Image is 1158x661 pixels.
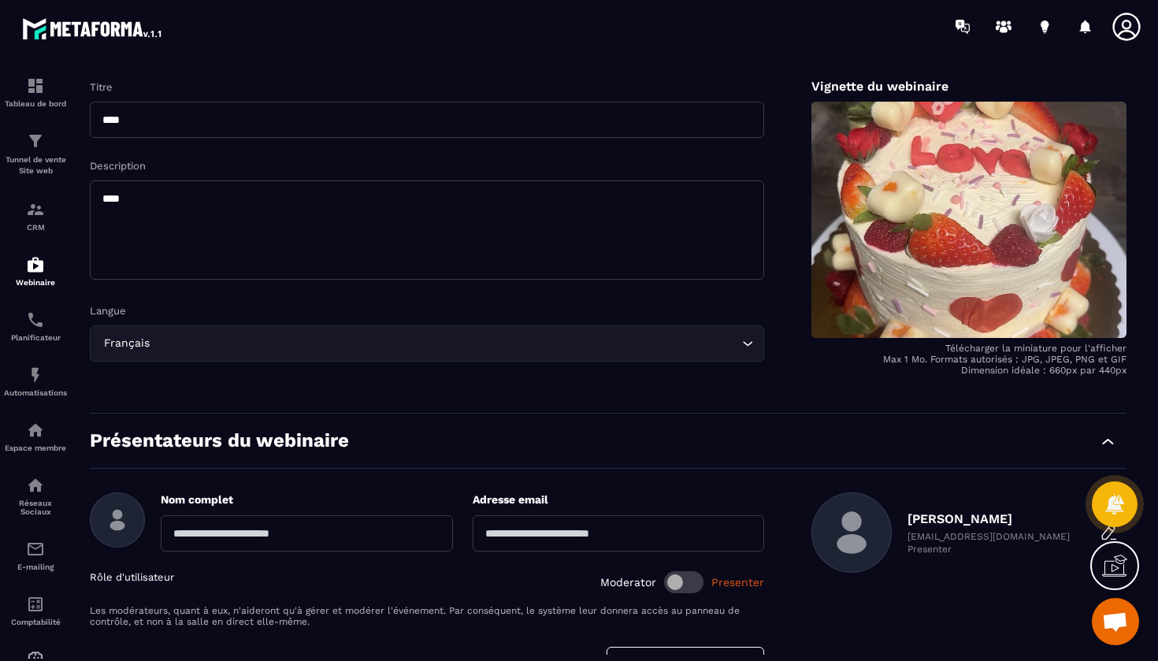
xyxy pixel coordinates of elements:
[4,99,67,108] p: Tableau de bord
[4,65,67,120] a: formationformationTableau de bord
[4,154,67,176] p: Tunnel de vente Site web
[26,421,45,440] img: automations
[26,310,45,329] img: scheduler
[4,354,67,409] a: automationsautomationsAutomatisations
[4,188,67,243] a: formationformationCRM
[4,409,67,464] a: automationsautomationsEspace membre
[4,120,67,188] a: formationformationTunnel de vente Site web
[90,571,174,593] p: Rôle d'utilisateur
[26,255,45,274] img: automations
[161,492,453,507] p: Nom complet
[90,325,764,362] div: Search for option
[4,499,67,516] p: Réseaux Sociaux
[26,200,45,219] img: formation
[907,511,1070,526] p: [PERSON_NAME]
[811,354,1126,365] p: Max 1 Mo. Formats autorisés : JPG, JPEG, PNG et GIF
[90,305,126,317] label: Langue
[26,366,45,384] img: automations
[4,528,67,583] a: emailemailE-mailing
[4,333,67,342] p: Planificateur
[153,335,738,352] input: Search for option
[811,365,1126,376] p: Dimension idéale : 660px par 440px
[600,576,656,589] span: Moderator
[90,160,146,172] label: Description
[4,243,67,299] a: automationsautomationsWebinaire
[473,492,765,507] p: Adresse email
[4,618,67,626] p: Comptabilité
[26,76,45,95] img: formation
[4,223,67,232] p: CRM
[90,605,764,627] p: Les modérateurs, quant à eux, n'aideront qu'à gérer et modérer l'événement. Par conséquent, le sy...
[26,132,45,150] img: formation
[26,595,45,614] img: accountant
[1092,598,1139,645] div: Ouvrir le chat
[4,388,67,397] p: Automatisations
[907,544,1070,555] p: Presenter
[811,79,1126,94] p: Vignette du webinaire
[4,563,67,571] p: E-mailing
[711,576,764,589] span: Presenter
[90,429,349,452] p: Présentateurs du webinaire
[26,476,45,495] img: social-network
[4,299,67,354] a: schedulerschedulerPlanificateur
[4,583,67,638] a: accountantaccountantComptabilité
[22,14,164,43] img: logo
[811,343,1126,354] p: Télécharger la miniature pour l'afficher
[100,335,153,352] span: Français
[90,81,113,93] label: Titre
[4,444,67,452] p: Espace membre
[4,278,67,287] p: Webinaire
[907,531,1070,542] p: [EMAIL_ADDRESS][DOMAIN_NAME]
[26,540,45,559] img: email
[4,464,67,528] a: social-networksocial-networkRéseaux Sociaux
